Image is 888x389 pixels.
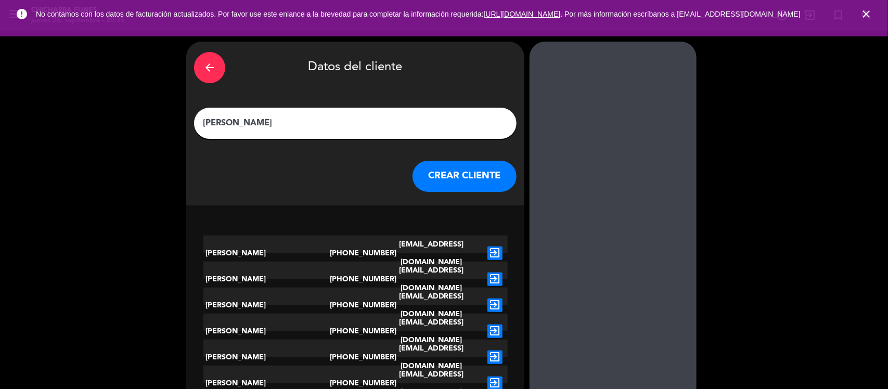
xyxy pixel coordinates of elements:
[194,49,517,86] div: Datos del cliente
[36,10,801,18] span: No contamos con los datos de facturación actualizados. Por favor use este enlance a la brevedad p...
[330,236,381,271] div: [PHONE_NUMBER]
[381,314,482,349] div: [EMAIL_ADDRESS][DOMAIN_NAME]
[487,325,503,338] i: exit_to_app
[203,314,330,349] div: [PERSON_NAME]
[413,161,517,192] button: CREAR CLIENTE
[203,236,330,271] div: [PERSON_NAME]
[203,340,330,375] div: [PERSON_NAME]
[203,288,330,323] div: [PERSON_NAME]
[330,288,381,323] div: [PHONE_NUMBER]
[860,8,872,20] i: close
[561,10,801,18] a: . Por más información escríbanos a [EMAIL_ADDRESS][DOMAIN_NAME]
[487,247,503,260] i: exit_to_app
[330,262,381,297] div: [PHONE_NUMBER]
[381,288,482,323] div: [EMAIL_ADDRESS][DOMAIN_NAME]
[330,340,381,375] div: [PHONE_NUMBER]
[381,340,482,375] div: [EMAIL_ADDRESS][DOMAIN_NAME]
[484,10,561,18] a: [URL][DOMAIN_NAME]
[202,116,509,131] input: Escriba nombre, correo electrónico o número de teléfono...
[487,351,503,364] i: exit_to_app
[16,8,28,20] i: error
[203,61,216,74] i: arrow_back
[381,262,482,297] div: [EMAIL_ADDRESS][DOMAIN_NAME]
[203,262,330,297] div: [PERSON_NAME]
[487,299,503,312] i: exit_to_app
[330,314,381,349] div: [PHONE_NUMBER]
[381,236,482,271] div: [EMAIL_ADDRESS][DOMAIN_NAME]
[487,273,503,286] i: exit_to_app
